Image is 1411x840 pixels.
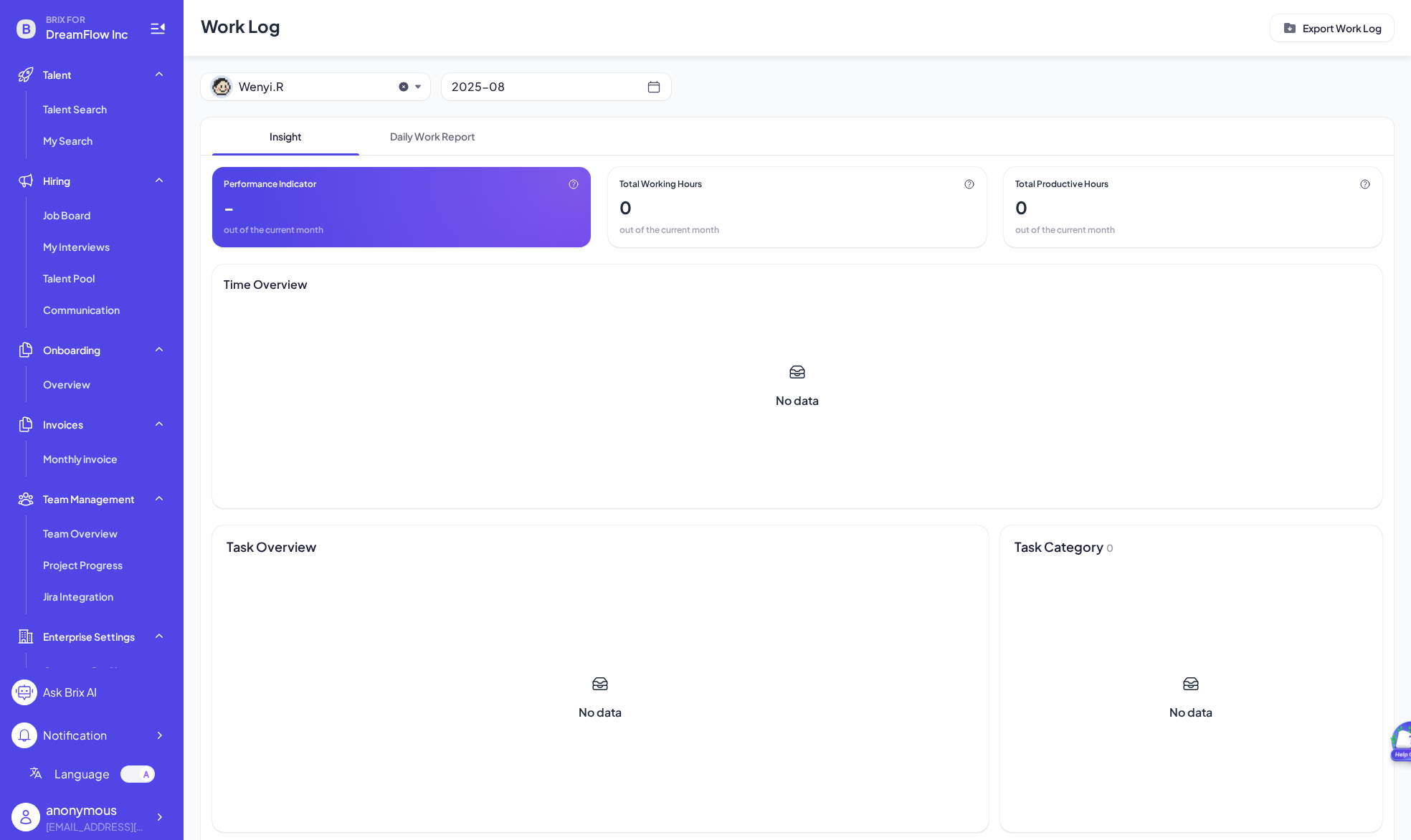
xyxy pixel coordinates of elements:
[1169,704,1212,721] div: No data
[1303,21,1382,35] p: Export Work Log
[46,800,146,819] div: anonymous
[1106,541,1113,554] span: 0
[579,704,622,721] div: No data
[359,118,506,155] span: Daily Work Report
[43,452,118,466] span: Monthly invoice
[46,14,132,26] span: BRIX FOR
[1015,224,1371,236] div: out of the current month
[212,118,359,155] span: Insight
[43,526,118,540] span: Team Overview
[619,224,975,236] div: out of the current month
[46,26,132,43] span: DreamFlow Inc
[54,765,110,783] span: Language
[43,239,110,254] span: My Interviews
[239,78,382,95] span: Wenyi.R
[224,224,579,236] div: out of the current month
[43,208,90,222] span: Job Board
[210,75,233,98] img: 9.png
[776,392,819,409] div: No data
[43,302,120,317] span: Communication
[619,178,702,190] span: Total Working Hours
[1015,196,1027,219] div: 0
[43,558,123,572] span: Project Progress
[43,589,113,603] span: Jira Integration
[224,276,308,293] div: Time Overview
[43,629,135,644] span: Enterprise Settings
[43,67,72,82] span: Talent
[1015,537,1357,556] div: Task Category
[210,75,392,98] button: Wenyi.R
[43,102,107,116] span: Talent Search
[43,173,70,188] span: Hiring
[619,196,632,219] div: 0
[224,178,316,190] span: Performance Indicator
[224,196,234,219] div: -
[452,77,647,97] div: 2025-08
[43,684,97,701] div: Ask Brix AI
[1015,178,1108,190] span: Total Productive Hours
[11,803,40,831] img: user_logo.png
[43,417,83,431] span: Invoices
[1270,14,1394,42] button: Export Work Log
[43,727,107,744] div: Notification
[43,377,90,391] span: Overview
[43,133,92,148] span: My Search
[43,343,100,357] span: Onboarding
[43,664,123,678] span: Company Profile
[46,819,146,834] div: simian@dreamflow.art
[43,492,135,506] span: Team Management
[43,271,95,285] span: Talent Pool
[227,537,963,556] div: Task Overview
